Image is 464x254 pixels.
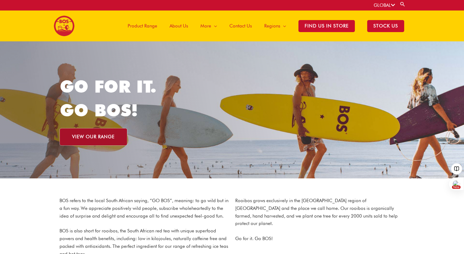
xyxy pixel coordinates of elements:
a: Regions [258,10,292,41]
span: VIEW OUR RANGE [72,135,115,139]
h1: GO FOR IT. GO BOS! [60,75,232,122]
a: About Us [163,10,194,41]
a: More [194,10,223,41]
span: About Us [170,17,188,35]
p: Go for it. Go BOS! [235,235,405,243]
span: Contact Us [229,17,252,35]
a: VIEW OUR RANGE [60,128,127,145]
span: STOCK US [367,20,404,32]
nav: Site Navigation [117,10,410,41]
img: BOS logo finals-200px [54,15,75,36]
span: Find Us in Store [298,20,355,32]
a: Find Us in Store [292,10,361,41]
span: Regions [264,17,280,35]
p: BOS refers to the local South African saying, “GO BOS”, meaning: to go wild but in a fun way. We ... [60,197,229,220]
span: Product Range [128,17,157,35]
a: Search button [400,1,406,7]
a: Contact Us [223,10,258,41]
p: Rooibos grows exclusively in the [GEOGRAPHIC_DATA] region of [GEOGRAPHIC_DATA] and the place we c... [235,197,405,227]
a: GLOBAL [374,2,395,8]
a: Product Range [121,10,163,41]
a: STOCK US [361,10,410,41]
span: More [200,17,211,35]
